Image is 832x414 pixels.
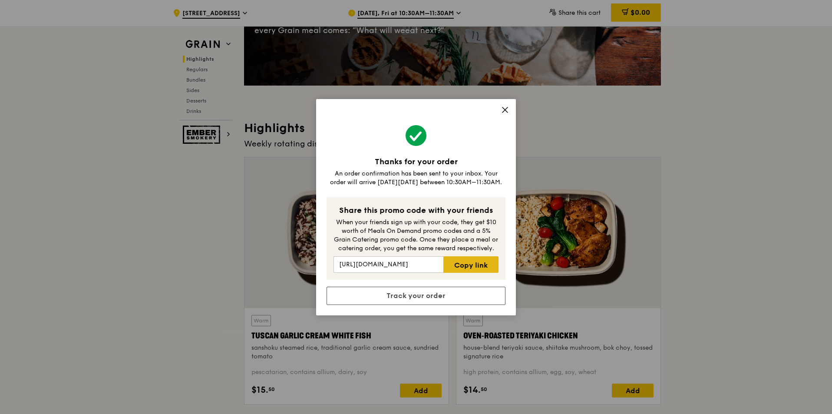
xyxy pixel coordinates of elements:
img: aff_l [416,116,416,117]
a: Copy link [443,256,499,273]
div: Share this promo code with your friends [333,204,499,216]
div: An order confirmation has been sent to your inbox. Your order will arrive [DATE][DATE] between 10... [327,169,505,187]
div: Thanks for your order [327,156,505,168]
a: Track your order [327,287,505,305]
div: When your friends sign up with your code, they get $10 worth of Meals On Demand promo codes and a... [333,218,499,253]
